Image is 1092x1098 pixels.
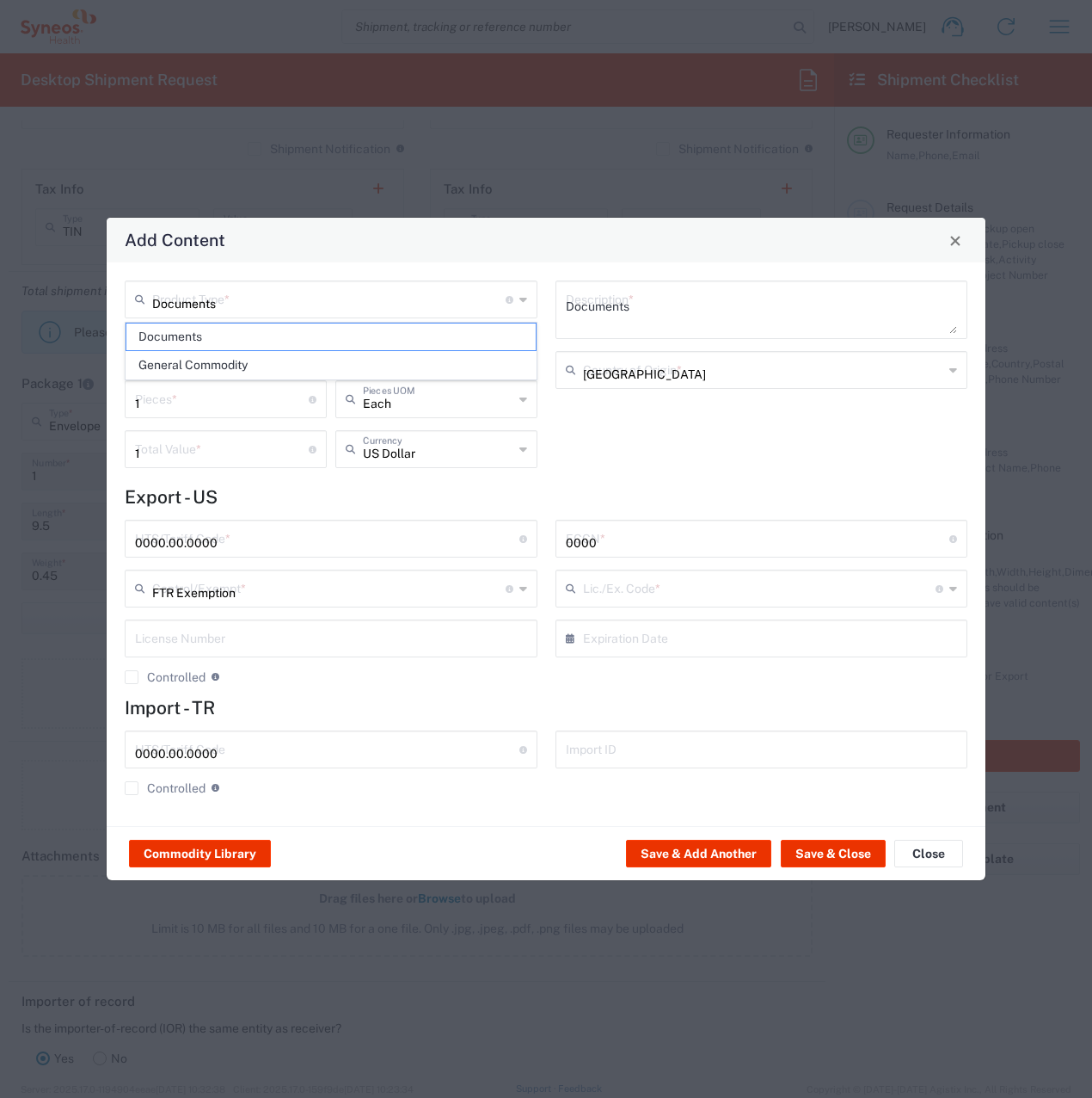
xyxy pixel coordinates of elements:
[125,486,967,508] h4: Export - US
[626,840,771,867] button: Save & Add Another
[125,227,225,252] h4: Add Content
[781,840,886,867] button: Save & Close
[943,228,967,252] button: Close
[129,840,271,867] button: Commodity Library
[894,840,963,867] button: Close
[125,670,206,684] label: Controlled
[125,697,967,719] h4: Import - TR
[125,781,206,795] label: Controlled
[126,324,536,350] span: Documents
[126,352,536,379] span: General Commodity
